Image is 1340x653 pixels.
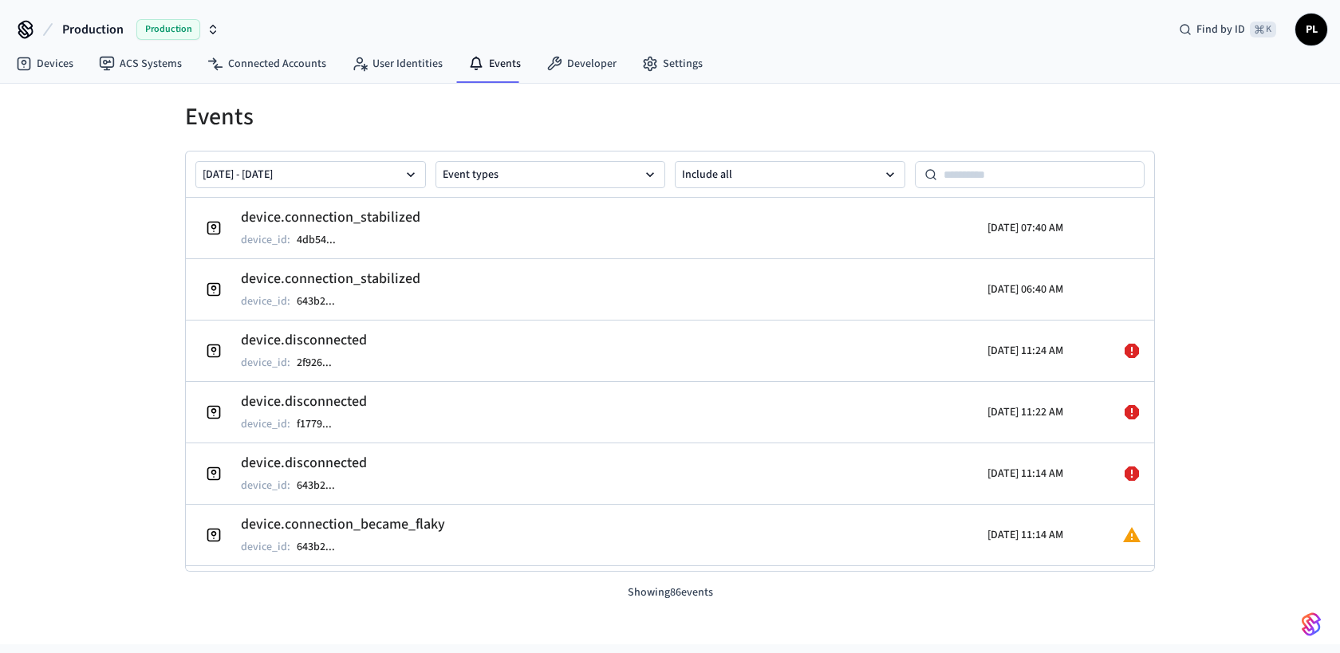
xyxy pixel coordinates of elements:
[241,329,367,352] h2: device.disconnected
[629,49,715,78] a: Settings
[185,103,1155,132] h1: Events
[241,355,290,371] p: device_id :
[86,49,195,78] a: ACS Systems
[987,281,1063,297] p: [DATE] 06:40 AM
[195,161,426,188] button: [DATE] - [DATE]
[241,207,420,229] h2: device.connection_stabilized
[455,49,534,78] a: Events
[987,343,1063,359] p: [DATE] 11:24 AM
[987,466,1063,482] p: [DATE] 11:14 AM
[241,416,290,432] p: device_id :
[987,404,1063,420] p: [DATE] 11:22 AM
[136,19,200,40] span: Production
[534,49,629,78] a: Developer
[294,537,351,557] button: 643b2...
[987,527,1063,543] p: [DATE] 11:14 AM
[339,49,455,78] a: User Identities
[241,478,290,494] p: device_id :
[675,161,905,188] button: Include all
[987,220,1063,236] p: [DATE] 07:40 AM
[1297,15,1326,44] span: PL
[294,476,351,495] button: 643b2...
[241,452,367,474] h2: device.disconnected
[241,268,420,290] h2: device.connection_stabilized
[241,391,367,413] h2: device.disconnected
[1295,14,1327,45] button: PL
[1166,15,1289,44] div: Find by ID⌘ K
[241,539,290,555] p: device_id :
[241,293,290,309] p: device_id :
[294,292,351,311] button: 643b2...
[185,584,1155,601] p: Showing 86 events
[294,353,348,372] button: 2f926...
[294,415,348,434] button: f1779...
[1250,22,1276,37] span: ⌘ K
[195,49,339,78] a: Connected Accounts
[3,49,86,78] a: Devices
[1302,612,1321,637] img: SeamLogoGradient.69752ec5.svg
[241,513,445,536] h2: device.connection_became_flaky
[241,232,290,248] p: device_id :
[436,161,666,188] button: Event types
[294,230,352,250] button: 4db54...
[62,20,124,39] span: Production
[1196,22,1245,37] span: Find by ID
